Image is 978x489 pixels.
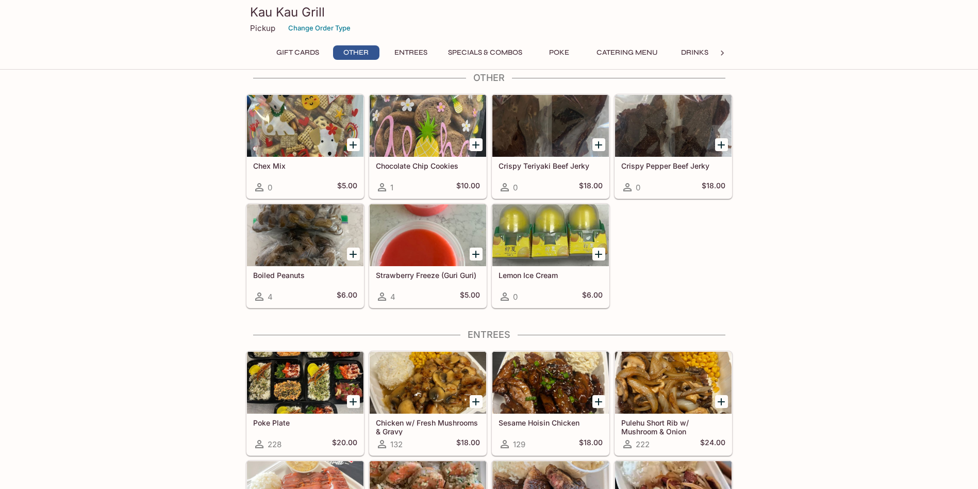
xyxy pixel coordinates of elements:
h4: Other [246,72,733,84]
button: Gift Cards [271,45,325,60]
button: Add Chex Mix [347,138,360,151]
span: 0 [513,292,518,302]
h5: $18.00 [579,181,603,193]
h5: $6.00 [337,290,357,303]
span: 4 [390,292,395,302]
span: 228 [268,439,281,449]
a: Pulehu Short Rib w/ Mushroom & Onion222$24.00 [615,351,732,455]
div: Crispy Teriyaki Beef Jerky [492,95,609,157]
div: Crispy Pepper Beef Jerky [615,95,732,157]
a: Chocolate Chip Cookies1$10.00 [369,94,487,199]
button: Other [333,45,379,60]
h5: Strawberry Freeze (Guri Guri) [376,271,480,280]
h5: $18.00 [456,438,480,450]
h5: $20.00 [332,438,357,450]
button: Change Order Type [284,20,355,36]
div: Poke Plate [247,352,363,414]
h5: $6.00 [582,290,603,303]
div: Pulehu Short Rib w/ Mushroom & Onion [615,352,732,414]
a: Lemon Ice Cream0$6.00 [492,204,609,308]
button: Add Crispy Pepper Beef Jerky [715,138,728,151]
h5: $18.00 [702,181,725,193]
span: 1 [390,183,393,192]
h5: Boiled Peanuts [253,271,357,280]
h5: Chocolate Chip Cookies [376,161,480,170]
h5: Lemon Ice Cream [499,271,603,280]
button: Add Sesame Hoisin Chicken [592,395,605,408]
a: Chex Mix0$5.00 [246,94,364,199]
span: 129 [513,439,525,449]
p: Pickup [250,23,275,33]
div: Chocolate Chip Cookies [370,95,486,157]
h5: Crispy Teriyaki Beef Jerky [499,161,603,170]
button: Add Chocolate Chip Cookies [470,138,483,151]
div: Strawberry Freeze (Guri Guri) [370,204,486,266]
button: Add Strawberry Freeze (Guri Guri) [470,248,483,260]
span: 4 [268,292,273,302]
button: Specials & Combos [442,45,528,60]
span: 0 [268,183,272,192]
h5: Chicken w/ Fresh Mushrooms & Gravy [376,418,480,435]
button: Add Chicken w/ Fresh Mushrooms & Gravy [470,395,483,408]
div: Sesame Hoisin Chicken [492,352,609,414]
h5: Crispy Pepper Beef Jerky [621,161,725,170]
h5: $24.00 [700,438,725,450]
h5: Poke Plate [253,418,357,427]
h3: Kau Kau Grill [250,4,728,20]
div: Boiled Peanuts [247,204,363,266]
a: Strawberry Freeze (Guri Guri)4$5.00 [369,204,487,308]
a: Sesame Hoisin Chicken129$18.00 [492,351,609,455]
span: 0 [636,183,640,192]
a: Boiled Peanuts4$6.00 [246,204,364,308]
button: Drinks [672,45,718,60]
a: Poke Plate228$20.00 [246,351,364,455]
div: Chex Mix [247,95,363,157]
a: Chicken w/ Fresh Mushrooms & Gravy132$18.00 [369,351,487,455]
button: Add Boiled Peanuts [347,248,360,260]
h4: Entrees [246,329,733,340]
a: Crispy Pepper Beef Jerky0$18.00 [615,94,732,199]
button: Entrees [388,45,434,60]
button: Poke [536,45,583,60]
span: 222 [636,439,650,449]
div: Lemon Ice Cream [492,204,609,266]
button: Add Lemon Ice Cream [592,248,605,260]
button: Catering Menu [591,45,664,60]
h5: $5.00 [460,290,480,303]
h5: $5.00 [337,181,357,193]
h5: Pulehu Short Rib w/ Mushroom & Onion [621,418,725,435]
h5: Chex Mix [253,161,357,170]
button: Add Pulehu Short Rib w/ Mushroom & Onion [715,395,728,408]
span: 0 [513,183,518,192]
button: Add Poke Plate [347,395,360,408]
button: Add Crispy Teriyaki Beef Jerky [592,138,605,151]
div: Chicken w/ Fresh Mushrooms & Gravy [370,352,486,414]
h5: $10.00 [456,181,480,193]
span: 132 [390,439,403,449]
h5: Sesame Hoisin Chicken [499,418,603,427]
h5: $18.00 [579,438,603,450]
a: Crispy Teriyaki Beef Jerky0$18.00 [492,94,609,199]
